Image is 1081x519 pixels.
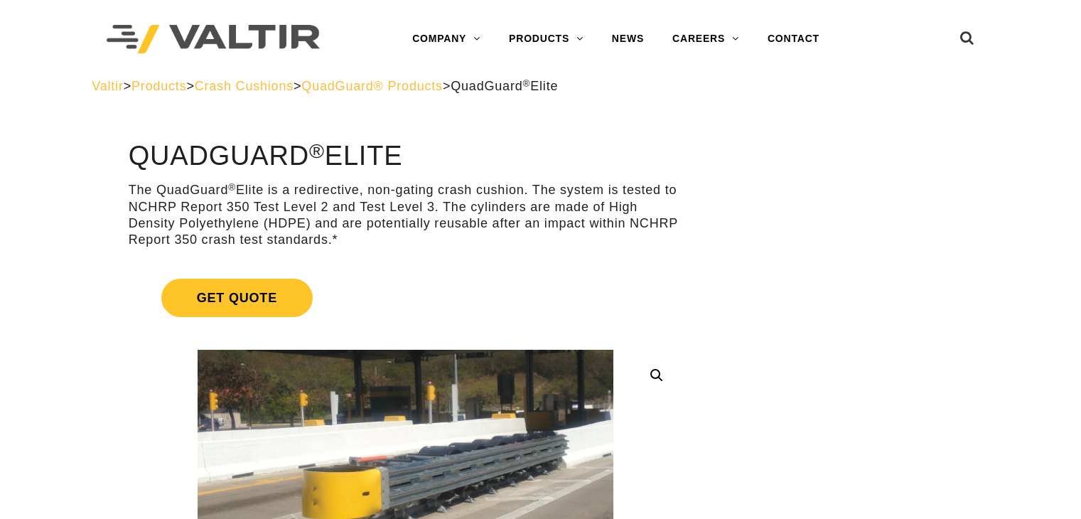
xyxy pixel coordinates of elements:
[753,25,834,53] a: CONTACT
[658,25,753,53] a: CAREERS
[451,79,558,93] span: QuadGuard Elite
[495,25,598,53] a: PRODUCTS
[309,139,325,162] sup: ®
[195,79,294,93] a: Crash Cushions
[161,279,313,317] span: Get Quote
[228,182,236,193] sup: ®
[129,182,682,249] p: The QuadGuard Elite is a redirective, non-gating crash cushion. The system is tested to NCHRP Rep...
[398,25,495,53] a: COMPANY
[523,78,531,89] sup: ®
[598,25,658,53] a: NEWS
[129,141,682,171] h1: QuadGuard Elite
[301,79,443,93] a: QuadGuard® Products
[129,262,682,334] a: Get Quote
[92,78,989,95] div: > > > >
[107,25,320,54] img: Valtir
[92,79,123,93] a: Valtir
[131,79,186,93] a: Products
